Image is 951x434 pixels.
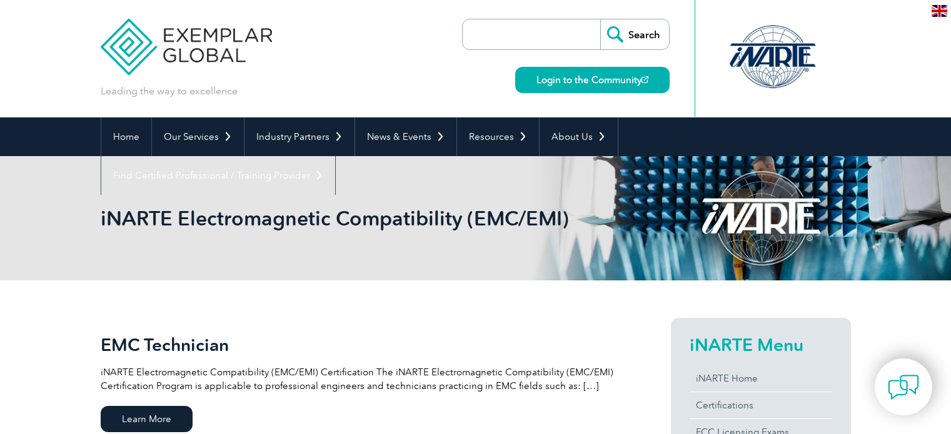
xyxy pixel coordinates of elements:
img: contact-chat.png [888,372,919,403]
input: Search [600,19,669,49]
a: iNARTE Home [690,365,832,392]
img: en [932,5,947,17]
a: Resources [457,117,539,156]
h2: iNARTE Menu [690,335,832,355]
a: Our Services [152,117,244,156]
h2: EMC Technician [101,335,626,355]
a: Find Certified Professional / Training Provider [101,156,335,195]
p: Leading the way to excellence [101,84,238,98]
a: News & Events [355,117,456,156]
a: Login to the Community [515,67,670,93]
a: Industry Partners [244,117,355,156]
h1: iNARTE Electromagnetic Compatibility (EMC/EMI) [101,206,581,230]
a: Home [101,117,151,156]
a: Certifications [690,392,832,418]
span: Learn More [101,406,193,432]
p: iNARTE Electromagnetic Compatibility (EMC/EMI) Certification The iNARTE Electromagnetic Compatibi... [101,365,626,393]
img: open_square.png [642,76,648,83]
a: About Us [540,117,618,156]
